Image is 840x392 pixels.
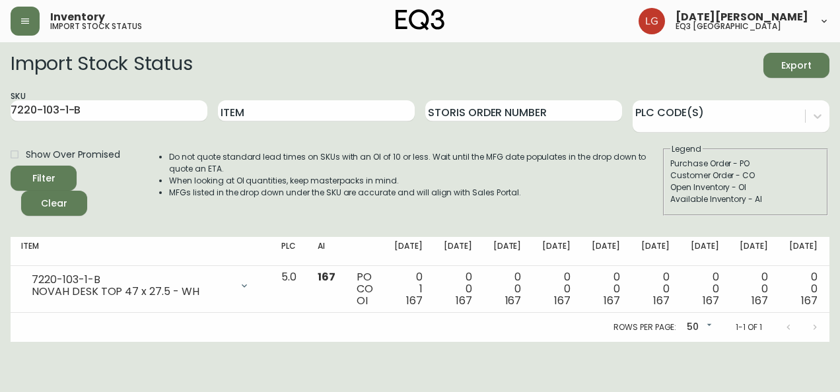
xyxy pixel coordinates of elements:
[542,271,571,307] div: 0 0
[169,187,662,199] li: MFGs listed in the drop down under the SKU are accurate and will align with Sales Portal.
[307,237,346,266] th: AI
[456,293,472,308] span: 167
[394,271,423,307] div: 0 1
[50,12,105,22] span: Inventory
[703,293,719,308] span: 167
[729,237,779,266] th: [DATE]
[357,271,373,307] div: PO CO
[779,237,828,266] th: [DATE]
[493,271,522,307] div: 0 0
[32,170,55,187] div: Filter
[169,151,662,175] li: Do not quote standard lead times on SKUs with an OI of 10 or less. Wait until the MFG date popula...
[592,271,620,307] div: 0 0
[653,293,670,308] span: 167
[50,22,142,30] h5: import stock status
[396,9,444,30] img: logo
[740,271,768,307] div: 0 0
[433,237,483,266] th: [DATE]
[483,237,532,266] th: [DATE]
[680,237,730,266] th: [DATE]
[670,181,821,193] div: Open Inventory - OI
[774,57,819,74] span: Export
[641,271,670,307] div: 0 0
[11,166,77,191] button: Filter
[676,22,781,30] h5: eq3 [GEOGRAPHIC_DATA]
[271,237,307,266] th: PLC
[670,193,821,205] div: Available Inventory - AI
[169,175,662,187] li: When looking at OI quantities, keep masterpacks in mind.
[670,170,821,181] div: Customer Order - CO
[631,237,680,266] th: [DATE]
[613,321,676,333] p: Rows per page:
[357,293,368,308] span: OI
[318,269,335,284] span: 167
[26,148,120,162] span: Show Over Promised
[11,53,192,78] h2: Import Stock Status
[271,266,307,313] td: 5.0
[32,286,231,298] div: NOVAH DESK TOP 47 x 27.5 - WH
[789,271,818,307] div: 0 0
[406,293,423,308] span: 167
[21,191,87,216] button: Clear
[801,293,818,308] span: 167
[670,143,703,155] legend: Legend
[505,293,522,308] span: 167
[11,237,271,266] th: Item
[752,293,768,308] span: 167
[736,321,762,333] p: 1-1 of 1
[670,158,821,170] div: Purchase Order - PO
[532,237,581,266] th: [DATE]
[682,317,715,339] div: 50
[691,271,719,307] div: 0 0
[384,237,433,266] th: [DATE]
[676,12,808,22] span: [DATE][PERSON_NAME]
[32,274,231,286] div: 7220-103-1-B
[581,237,631,266] th: [DATE]
[763,53,829,78] button: Export
[639,8,665,34] img: 2638f148bab13be18035375ceda1d187
[21,271,260,300] div: 7220-103-1-BNOVAH DESK TOP 47 x 27.5 - WH
[444,271,472,307] div: 0 0
[554,293,571,308] span: 167
[604,293,620,308] span: 167
[32,195,77,212] span: Clear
